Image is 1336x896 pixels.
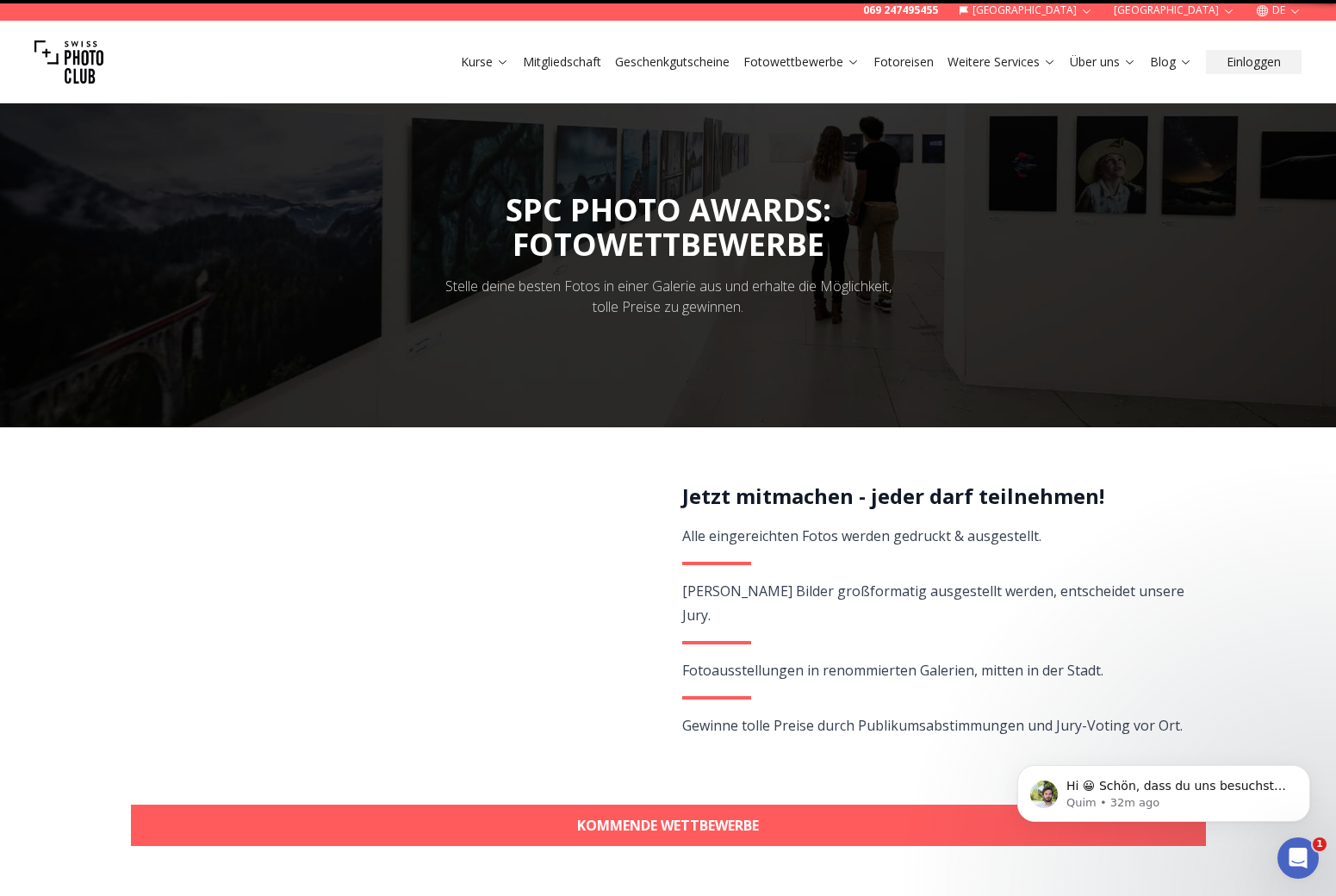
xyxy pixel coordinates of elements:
[873,53,934,71] a: Fotoreisen
[948,53,1056,71] a: Weitere Services
[506,227,831,262] div: FOTOWETTBEWERBE
[506,189,831,262] span: SPC PHOTO AWARDS:
[1063,50,1143,74] button: Über uns
[454,50,516,74] button: Kurse
[523,53,601,71] a: Mitgliedschaft
[1277,837,1319,879] iframe: Intercom live chat
[941,50,1063,74] button: Weitere Services
[867,50,941,74] button: Fotoreisen
[1070,53,1136,71] a: Über uns
[682,661,1103,680] span: Fotoausstellungen in renommierten Galerien, mitten in der Stadt.
[682,716,1183,735] span: Gewinne tolle Preise durch Publikumsabstimmungen und Jury-Voting vor Ort.
[516,50,608,74] button: Mitgliedschaft
[34,28,103,96] img: Swiss photo club
[743,53,860,71] a: Fotowettbewerbe
[461,53,509,71] a: Kurse
[736,50,867,74] button: Fotowettbewerbe
[615,53,730,71] a: Geschenkgutscheine
[1206,50,1302,74] button: Einloggen
[1143,50,1199,74] button: Blog
[682,526,1041,545] span: Alle eingereichten Fotos werden gedruckt & ausgestellt.
[608,50,736,74] button: Geschenkgutscheine
[682,582,1184,625] span: [PERSON_NAME] Bilder großformatig ausgestellt werden, entscheidet unsere Jury.
[434,276,903,317] div: Stelle deine besten Fotos in einer Galerie aus und erhalte die Möglichkeit, tolle Preise zu gewin...
[1313,837,1327,851] span: 1
[1150,53,1192,71] a: Blog
[131,805,1206,846] a: KOMMENDE WETTBEWERBE
[863,3,938,17] a: 069 247495455
[682,482,1186,510] h2: Jetzt mitmachen - jeder darf teilnehmen!
[991,729,1336,849] iframe: Intercom notifications message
